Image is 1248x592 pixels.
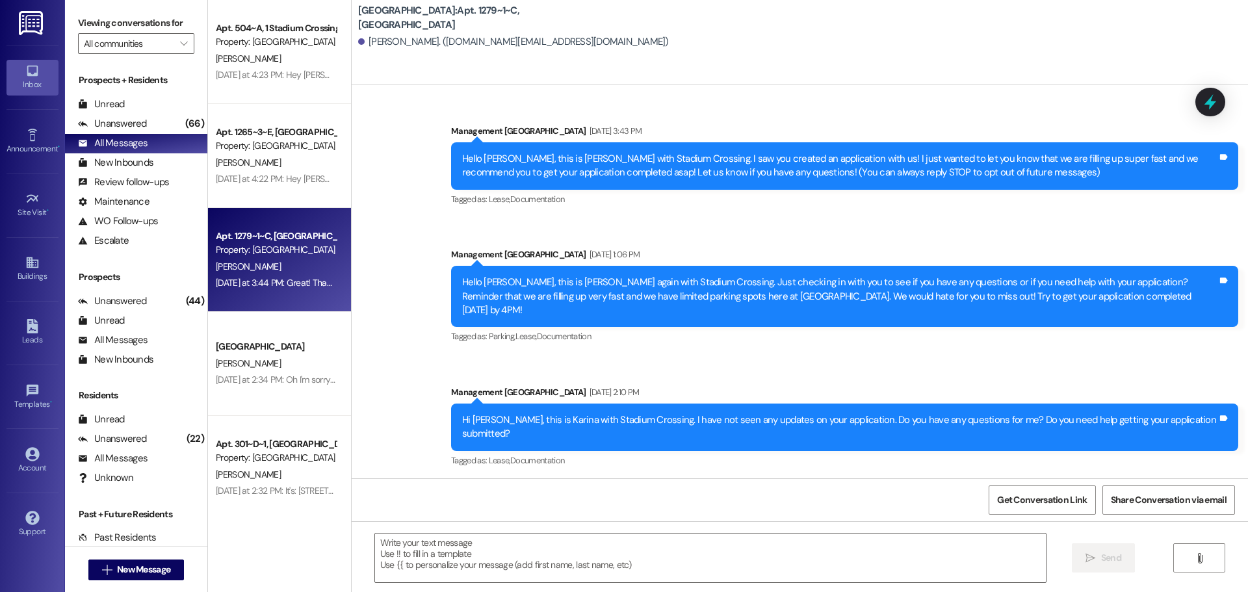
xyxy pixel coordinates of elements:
div: Management [GEOGRAPHIC_DATA] [451,385,1238,404]
div: All Messages [78,452,148,465]
div: (22) [183,429,207,449]
span: Parking , [489,331,515,342]
b: [GEOGRAPHIC_DATA]: Apt. 1279~1~C, [GEOGRAPHIC_DATA] [358,4,618,32]
div: Unread [78,413,125,426]
i:  [1195,553,1204,563]
button: Share Conversation via email [1102,485,1235,515]
div: Apt. 504~A, 1 Stadium Crossing [216,21,336,35]
div: Unanswered [78,117,147,131]
div: (66) [182,114,207,134]
div: Hello [PERSON_NAME], this is [PERSON_NAME] again with Stadium Crossing. Just checking in with you... [462,276,1217,317]
button: Get Conversation Link [989,485,1095,515]
div: Management [GEOGRAPHIC_DATA] [451,248,1238,266]
a: Account [6,443,58,478]
div: Unanswered [78,294,147,308]
span: • [50,398,52,407]
div: All Messages [78,333,148,347]
div: Residents [65,389,207,402]
input: All communities [84,33,174,54]
img: ResiDesk Logo [19,11,45,35]
span: Lease , [515,331,537,342]
div: Tagged as: [451,327,1238,346]
div: Apt. 301~D~1, [GEOGRAPHIC_DATA] [216,437,336,451]
div: Past Residents [78,531,157,545]
div: Apt. 1265~3~E, [GEOGRAPHIC_DATA] [216,125,336,139]
span: Lease , [489,455,510,466]
div: WO Follow-ups [78,214,158,228]
span: Documentation [510,455,565,466]
i:  [180,38,187,49]
div: Past + Future Residents [65,508,207,521]
i:  [1085,553,1095,563]
div: Tagged as: [451,451,1238,470]
div: Prospects + Residents [65,73,207,87]
span: • [58,142,60,151]
div: Management [GEOGRAPHIC_DATA] [451,124,1238,142]
div: Maintenance [78,195,149,209]
div: [PERSON_NAME]. ([DOMAIN_NAME][EMAIL_ADDRESS][DOMAIN_NAME]) [358,35,669,49]
button: New Message [88,560,185,580]
span: Documentation [537,331,591,342]
div: [DATE] 3:43 PM [586,124,642,138]
span: • [47,206,49,215]
span: [PERSON_NAME] [216,357,281,369]
div: [DATE] at 3:44 PM: Great! Thank you! [216,277,354,289]
button: Send [1072,543,1135,573]
span: Share Conversation via email [1111,493,1227,507]
div: Property: [GEOGRAPHIC_DATA] [216,35,336,49]
span: Lease , [489,194,510,205]
span: [PERSON_NAME] [216,469,281,480]
div: Unread [78,314,125,328]
a: Support [6,507,58,542]
div: Unanswered [78,432,147,446]
span: Get Conversation Link [997,493,1087,507]
div: New Inbounds [78,156,153,170]
span: Send [1101,551,1121,565]
a: Buildings [6,251,58,287]
div: [DATE] 2:10 PM [586,385,640,399]
span: [PERSON_NAME] [216,53,281,64]
div: Unread [78,97,125,111]
div: Tagged as: [451,190,1238,209]
a: Inbox [6,60,58,95]
a: Site Visit • [6,188,58,223]
div: (44) [183,291,207,311]
div: Escalate [78,234,129,248]
a: Leads [6,315,58,350]
div: Property: [GEOGRAPHIC_DATA] [216,139,336,153]
div: Hello [PERSON_NAME], this is [PERSON_NAME] with Stadium Crossing. I saw you created an applicatio... [462,152,1217,180]
div: [DATE] at 2:32 PM: It's: [STREET_ADDRESS][PERSON_NAME] [216,485,437,496]
span: [PERSON_NAME] [216,157,281,168]
div: Apt. 1279~1~C, [GEOGRAPHIC_DATA] [216,229,336,243]
div: [DATE] 1:06 PM [586,248,640,261]
div: New Inbounds [78,353,153,367]
div: Unknown [78,471,133,485]
a: Templates • [6,380,58,415]
span: [PERSON_NAME] [216,261,281,272]
span: New Message [117,563,170,576]
span: Documentation [510,194,565,205]
div: [DATE] at 2:34 PM: Oh I'm sorry about that, I don't know why it wouldn't have my last name on it.... [216,374,697,385]
div: Hi [PERSON_NAME], this is Karina with Stadium Crossing. I have not seen any updates on your appli... [462,413,1217,441]
div: [GEOGRAPHIC_DATA] [216,340,336,354]
div: All Messages [78,136,148,150]
div: Prospects [65,270,207,284]
div: Property: [GEOGRAPHIC_DATA] [216,451,336,465]
div: Property: [GEOGRAPHIC_DATA] [216,243,336,257]
div: [DATE] at 4:22 PM: Hey [PERSON_NAME]! We have a package that was delivered to the office for you.... [216,173,825,185]
i:  [102,565,112,575]
div: Review follow-ups [78,175,169,189]
div: [DATE] at 4:23 PM: Hey [PERSON_NAME]! We have a package that was delivered to the office for you.... [216,69,825,81]
label: Viewing conversations for [78,13,194,33]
